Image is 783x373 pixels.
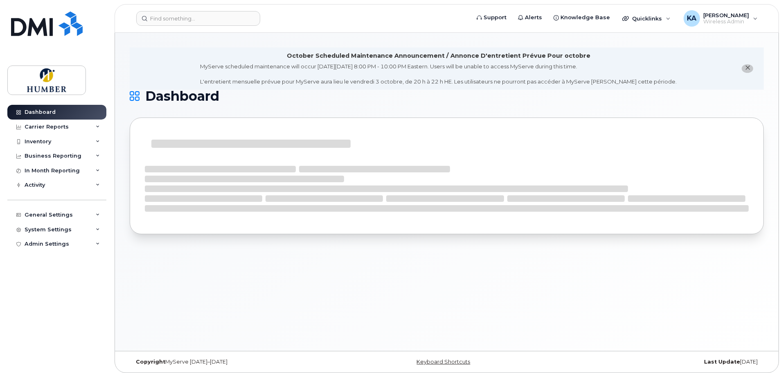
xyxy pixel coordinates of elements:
a: Keyboard Shortcuts [416,359,470,365]
strong: Last Update [704,359,740,365]
strong: Copyright [136,359,165,365]
div: MyServe scheduled maintenance will occur [DATE][DATE] 8:00 PM - 10:00 PM Eastern. Users will be u... [200,63,677,86]
div: MyServe [DATE]–[DATE] [130,359,341,365]
button: close notification [742,64,753,73]
div: October Scheduled Maintenance Announcement / Annonce D'entretient Prévue Pour octobre [287,52,590,60]
span: Dashboard [145,90,219,102]
div: [DATE] [552,359,764,365]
